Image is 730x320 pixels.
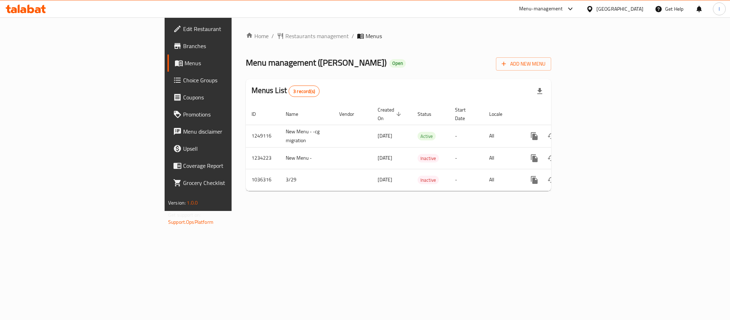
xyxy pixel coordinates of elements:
[502,60,545,68] span: Add New Menu
[183,110,281,119] span: Promotions
[543,128,560,145] button: Change Status
[449,125,483,147] td: -
[286,110,307,118] span: Name
[277,32,349,40] a: Restaurants management
[167,106,286,123] a: Promotions
[526,171,543,189] button: more
[167,72,286,89] a: Choice Groups
[378,153,392,162] span: [DATE]
[526,150,543,167] button: more
[167,157,286,174] a: Coverage Report
[167,140,286,157] a: Upsell
[455,105,475,123] span: Start Date
[483,125,520,147] td: All
[167,37,286,55] a: Branches
[449,147,483,169] td: -
[531,83,548,100] div: Export file
[246,32,551,40] nav: breadcrumb
[185,59,281,67] span: Menus
[168,198,186,207] span: Version:
[596,5,643,13] div: [GEOGRAPHIC_DATA]
[418,132,436,140] span: Active
[280,169,333,191] td: 3/29
[183,179,281,187] span: Grocery Checklist
[418,176,439,184] span: Inactive
[289,88,319,95] span: 3 record(s)
[285,32,349,40] span: Restaurants management
[168,210,201,220] span: Get support on:
[183,144,281,153] span: Upsell
[339,110,363,118] span: Vendor
[418,110,441,118] span: Status
[183,161,281,170] span: Coverage Report
[389,60,406,66] span: Open
[183,42,281,50] span: Branches
[378,175,392,184] span: [DATE]
[378,131,392,140] span: [DATE]
[378,105,403,123] span: Created On
[246,55,387,71] span: Menu management ( [PERSON_NAME] )
[252,110,265,118] span: ID
[449,169,483,191] td: -
[520,103,600,125] th: Actions
[167,89,286,106] a: Coupons
[252,85,320,97] h2: Menus List
[167,20,286,37] a: Edit Restaurant
[280,125,333,147] td: New Menu - -cg migration
[389,59,406,68] div: Open
[543,171,560,189] button: Change Status
[246,103,600,191] table: enhanced table
[418,154,439,162] span: Inactive
[483,147,520,169] td: All
[483,169,520,191] td: All
[167,55,286,72] a: Menus
[280,147,333,169] td: New Menu -
[183,93,281,102] span: Coupons
[366,32,382,40] span: Menus
[496,57,551,71] button: Add New Menu
[183,25,281,33] span: Edit Restaurant
[519,5,563,13] div: Menu-management
[183,76,281,84] span: Choice Groups
[543,150,560,167] button: Change Status
[183,127,281,136] span: Menu disclaimer
[187,198,198,207] span: 1.0.0
[526,128,543,145] button: more
[489,110,512,118] span: Locale
[289,86,320,97] div: Total records count
[167,174,286,191] a: Grocery Checklist
[167,123,286,140] a: Menu disclaimer
[168,217,213,227] a: Support.OpsPlatform
[719,5,720,13] span: I
[352,32,354,40] li: /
